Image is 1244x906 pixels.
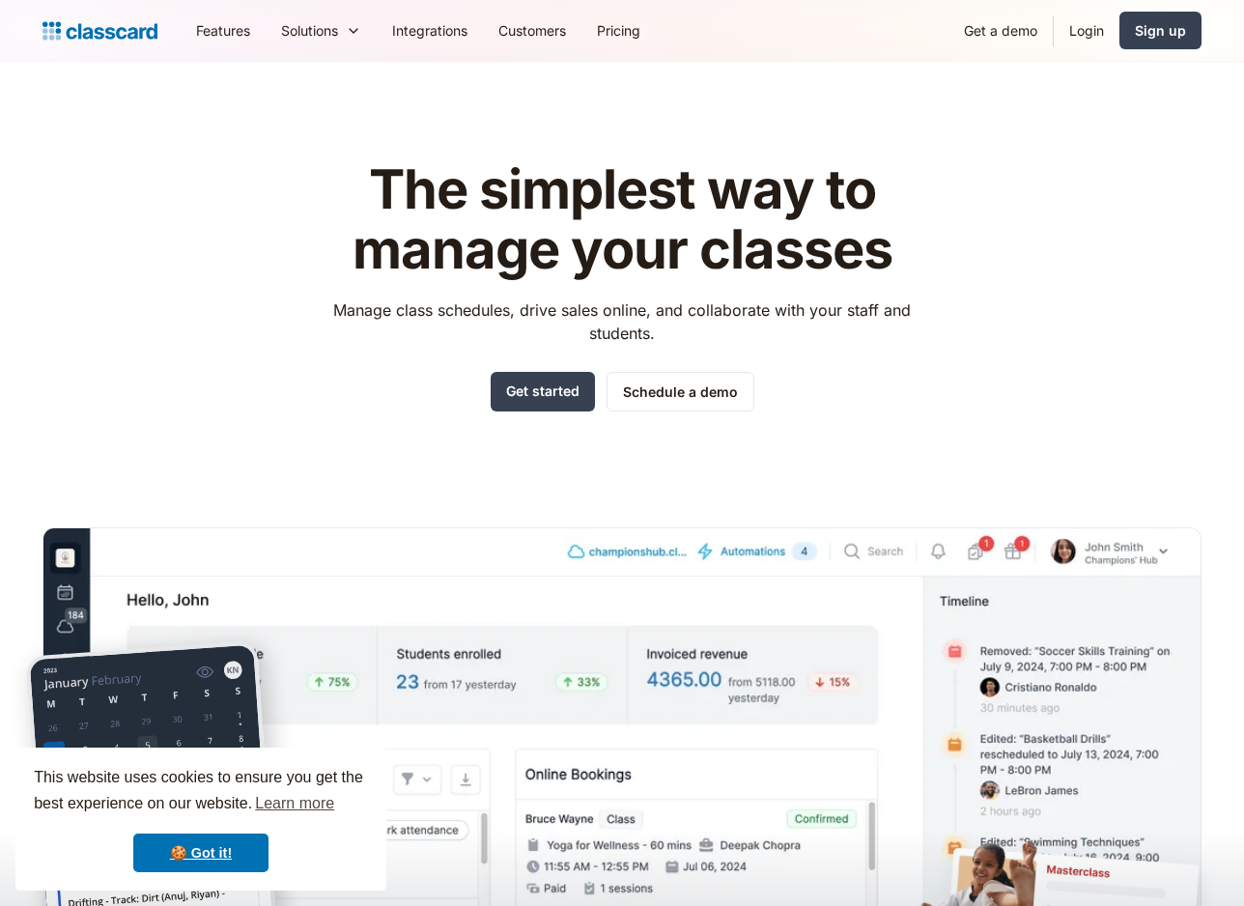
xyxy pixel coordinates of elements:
[15,748,386,891] div: cookieconsent
[1119,12,1202,49] a: Sign up
[316,298,929,345] p: Manage class schedules, drive sales online, and collaborate with your staff and students.
[491,372,595,411] a: Get started
[1054,9,1119,52] a: Login
[266,9,377,52] div: Solutions
[133,834,269,872] a: dismiss cookie message
[181,9,266,52] a: Features
[281,20,338,41] div: Solutions
[581,9,656,52] a: Pricing
[607,372,754,411] a: Schedule a demo
[377,9,483,52] a: Integrations
[34,766,368,818] span: This website uses cookies to ensure you get the best experience on our website.
[316,160,929,279] h1: The simplest way to manage your classes
[252,789,337,818] a: learn more about cookies
[948,9,1053,52] a: Get a demo
[1135,20,1186,41] div: Sign up
[483,9,581,52] a: Customers
[42,17,157,44] a: home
